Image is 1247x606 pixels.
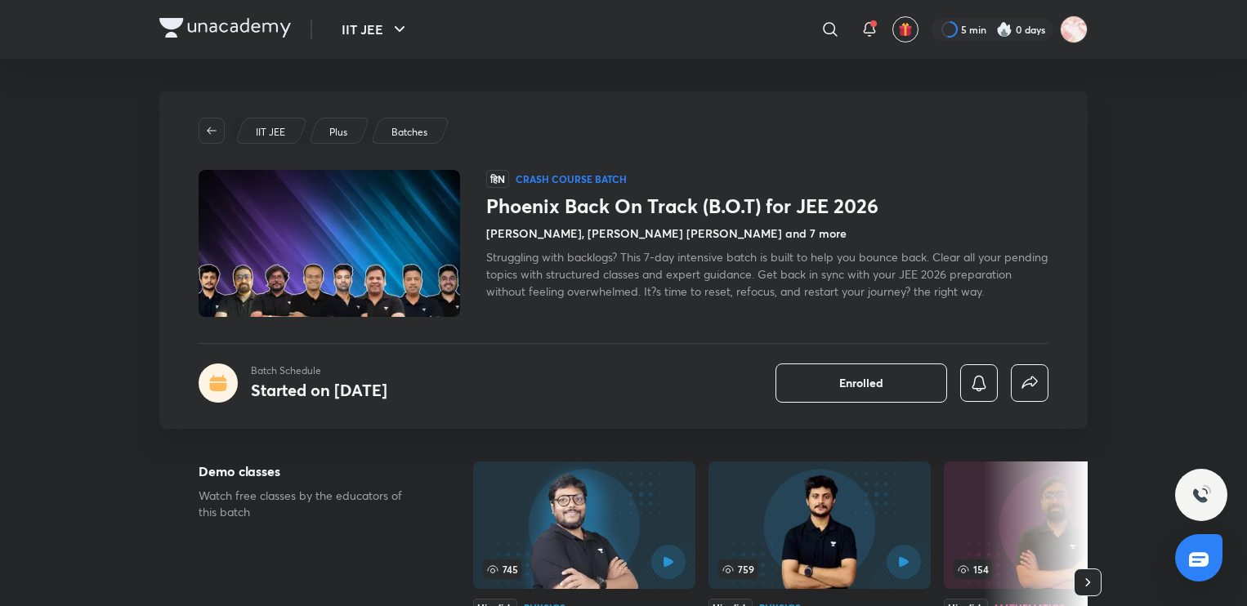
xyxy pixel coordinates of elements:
[256,125,285,140] p: IIT JEE
[775,363,947,403] button: Enrolled
[839,375,883,391] span: Enrolled
[253,125,288,140] a: IIT JEE
[196,168,463,319] img: Thumbnail
[486,170,509,188] span: हिN
[391,125,427,140] p: Batches
[516,172,627,185] p: Crash course Batch
[486,225,847,242] h4: [PERSON_NAME], [PERSON_NAME] [PERSON_NAME] and 7 more
[892,16,918,42] button: avatar
[718,559,758,579] span: 759
[327,125,351,140] a: Plus
[996,21,1012,38] img: streak
[1060,16,1088,43] img: Kritika Singh
[483,559,521,579] span: 745
[199,488,421,520] p: Watch free classes by the educators of this batch
[332,13,419,46] button: IIT JEE
[954,559,992,579] span: 154
[251,379,387,401] h4: Started on [DATE]
[329,125,347,140] p: Plus
[199,461,421,481] h5: Demo classes
[251,363,387,378] p: Batch Schedule
[898,22,913,37] img: avatar
[1191,485,1211,505] img: ttu
[159,18,291,42] a: Company Logo
[159,18,291,38] img: Company Logo
[486,249,1048,299] span: Struggling with backlogs? This 7-day intensive batch is built to help you bounce back. Clear all ...
[389,125,431,140] a: Batches
[486,194,1048,218] h1: Phoenix Back On Track (B.O.T) for JEE 2026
